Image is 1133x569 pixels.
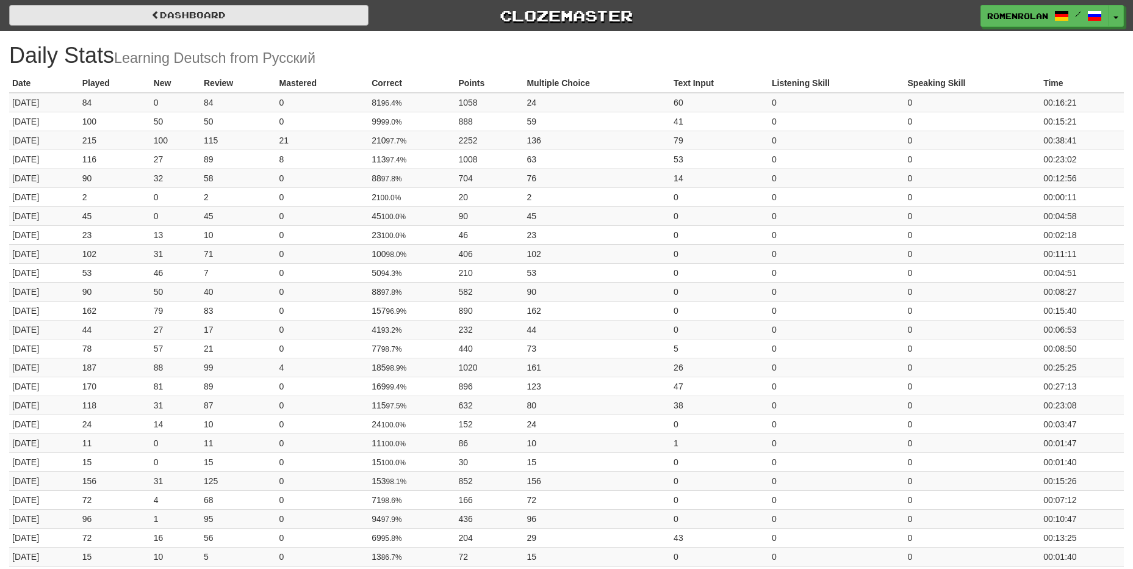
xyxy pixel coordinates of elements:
[369,396,455,415] td: 115
[671,396,769,415] td: 38
[455,150,523,169] td: 1008
[151,74,201,93] th: New
[151,263,201,282] td: 46
[381,326,402,335] small: 93.2%
[769,206,905,225] td: 0
[905,169,1041,187] td: 0
[201,169,276,187] td: 58
[381,269,402,278] small: 94.3%
[1075,10,1081,18] span: /
[79,206,151,225] td: 45
[151,131,201,150] td: 100
[201,452,276,471] td: 15
[79,452,151,471] td: 15
[79,320,151,339] td: 44
[769,301,905,320] td: 0
[151,169,201,187] td: 32
[201,377,276,396] td: 89
[671,244,769,263] td: 0
[151,301,201,320] td: 79
[276,112,369,131] td: 0
[9,490,79,509] td: [DATE]
[1040,358,1124,377] td: 00:25:25
[523,244,671,263] td: 102
[455,396,523,415] td: 632
[1040,74,1124,93] th: Time
[769,187,905,206] td: 0
[980,5,1109,27] a: Romenrolan /
[1040,225,1124,244] td: 00:02:18
[276,377,369,396] td: 0
[9,150,79,169] td: [DATE]
[455,377,523,396] td: 896
[455,301,523,320] td: 890
[1040,415,1124,433] td: 00:03:47
[9,433,79,452] td: [DATE]
[201,131,276,150] td: 115
[381,212,406,221] small: 100.0%
[201,358,276,377] td: 99
[1040,112,1124,131] td: 00:15:21
[769,377,905,396] td: 0
[276,131,369,150] td: 21
[79,131,151,150] td: 215
[523,150,671,169] td: 63
[523,415,671,433] td: 24
[201,396,276,415] td: 87
[523,490,671,509] td: 72
[151,490,201,509] td: 4
[671,415,769,433] td: 0
[905,263,1041,282] td: 0
[455,93,523,112] td: 1058
[151,206,201,225] td: 0
[276,150,369,169] td: 8
[9,206,79,225] td: [DATE]
[9,339,79,358] td: [DATE]
[671,282,769,301] td: 0
[369,339,455,358] td: 77
[369,112,455,131] td: 99
[905,471,1041,490] td: 0
[114,50,315,66] small: Learning Deutsch from Русский
[671,187,769,206] td: 0
[905,377,1041,396] td: 0
[151,93,201,112] td: 0
[1040,396,1124,415] td: 00:23:08
[523,225,671,244] td: 23
[671,358,769,377] td: 26
[1040,452,1124,471] td: 00:01:40
[369,282,455,301] td: 88
[201,282,276,301] td: 40
[151,358,201,377] td: 88
[523,301,671,320] td: 162
[201,301,276,320] td: 83
[905,282,1041,301] td: 0
[671,471,769,490] td: 0
[769,320,905,339] td: 0
[151,320,201,339] td: 27
[201,263,276,282] td: 7
[369,320,455,339] td: 41
[1040,282,1124,301] td: 00:08:27
[905,131,1041,150] td: 0
[455,187,523,206] td: 20
[523,169,671,187] td: 76
[369,452,455,471] td: 15
[671,206,769,225] td: 0
[151,225,201,244] td: 13
[276,301,369,320] td: 0
[386,383,407,391] small: 99.4%
[905,150,1041,169] td: 0
[201,112,276,131] td: 50
[9,320,79,339] td: [DATE]
[905,339,1041,358] td: 0
[387,5,746,26] a: Clozemaster
[201,471,276,490] td: 125
[9,169,79,187] td: [DATE]
[276,93,369,112] td: 0
[381,175,402,183] small: 97.8%
[769,150,905,169] td: 0
[151,187,201,206] td: 0
[455,282,523,301] td: 582
[9,112,79,131] td: [DATE]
